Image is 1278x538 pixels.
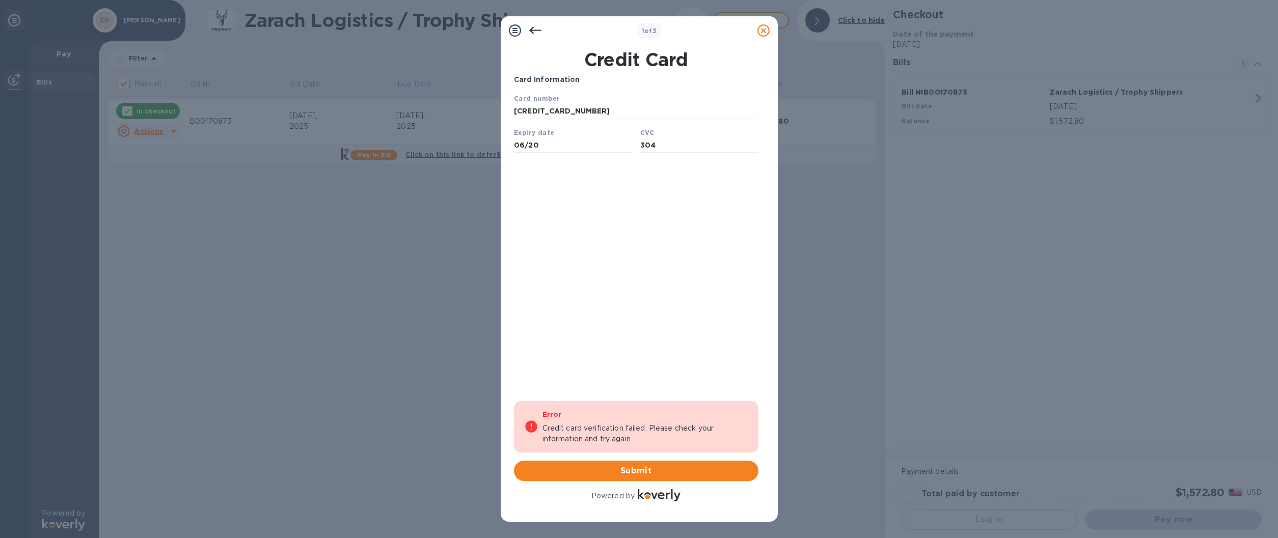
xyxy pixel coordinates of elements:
b: of 3 [642,27,657,35]
img: Logo [638,489,681,501]
p: Credit card verification failed. Please check your information and try again. [542,423,748,444]
b: Card Information [514,75,580,83]
span: 1 [642,27,644,35]
button: Submit [514,461,758,481]
h1: Credit Card [510,49,763,70]
iframe: Your browser does not support iframes [514,93,758,155]
span: Submit [522,465,750,477]
p: Powered by [591,491,635,501]
b: Error [542,410,562,418]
